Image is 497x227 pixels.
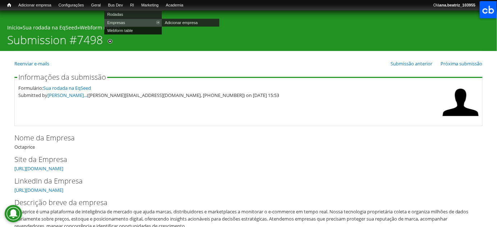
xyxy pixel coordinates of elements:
[7,33,103,51] h1: Submission #7498
[14,133,471,143] label: Nome da Empresa
[55,2,88,9] a: Configurações
[441,60,483,67] a: Próxima submissão
[7,24,490,33] div: » »
[87,2,104,9] a: Geral
[14,60,49,67] a: Reenviar e-mails
[80,24,120,31] a: Webform results
[127,2,138,9] a: RI
[17,74,107,81] legend: Informações da submissão
[4,2,15,9] a: Início
[43,85,91,91] a: Sua rodada na EqSeed
[439,3,475,7] strong: ana.beatriz_103955
[104,2,127,9] a: Bus Dev
[7,3,11,8] span: Início
[14,187,63,193] a: [URL][DOMAIN_NAME]
[15,2,55,9] a: Adicionar empresa
[479,2,493,9] a: Sair
[18,84,439,92] div: Formulário:
[7,24,20,31] a: Início
[18,92,439,99] div: Submitted by ([PERSON_NAME][EMAIL_ADDRESS][DOMAIN_NAME], [PHONE_NUMBER]) on [DATE] 15:53
[23,24,77,31] a: Sua rodada na EqSeed
[443,84,479,120] img: Foto de William Castilhos Valle
[14,197,471,208] label: Descrição breve da empresa
[14,133,483,150] div: Octaprice
[14,154,471,165] label: Site da Empresa
[391,60,432,67] a: Submissão anterior
[47,92,87,98] a: [PERSON_NAME]...
[14,165,63,172] a: [URL][DOMAIN_NAME]
[162,2,187,9] a: Academia
[14,176,471,186] label: LinkedIn da Empresa
[443,115,479,122] a: Ver perfil do usuário.
[138,2,162,9] a: Marketing
[430,2,479,9] a: Oláana.beatriz_103955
